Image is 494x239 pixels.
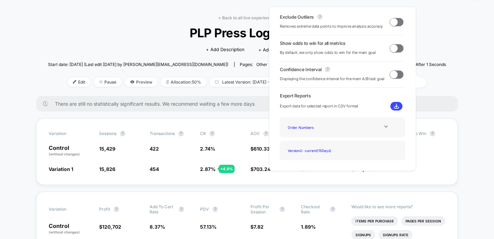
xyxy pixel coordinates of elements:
[280,23,383,30] span: Removes extreme data points to improve analysis accuracy
[150,166,159,172] span: 454
[200,224,217,230] span: 57.13 %
[256,62,267,67] span: other
[200,207,209,212] span: PDV
[401,216,445,226] li: Pages Per Session
[285,123,340,132] div: Order Numbers
[254,146,270,152] span: 610.33
[279,207,285,212] button: ?
[49,223,92,235] p: Control
[240,62,267,67] div: Pages:
[150,146,159,152] span: 422
[99,224,121,230] span: $
[99,80,103,84] img: end
[250,146,270,152] span: $
[250,166,270,172] span: $
[150,224,165,230] span: 8.37 %
[280,67,321,72] span: Confidence Interval
[99,146,115,152] span: 15,429
[215,80,219,84] img: calendar
[280,93,405,98] span: Export Reports
[200,146,215,152] span: 2.74 %
[280,76,384,82] span: Displaying the confidence interval for the main A/B test goal
[394,104,399,109] img: download
[285,146,340,155] div: Version 2 - current ( 15 Days)
[179,207,184,212] button: ?
[209,131,215,136] button: ?
[68,77,91,87] span: Edit
[120,131,125,136] button: ?
[351,216,398,226] li: Items Per Purchase
[317,14,323,20] button: ?
[150,204,175,214] span: Add To Cart Rate
[330,207,335,212] button: ?
[301,204,326,214] span: Checkout Rate
[125,77,158,87] span: Preview
[102,224,121,230] span: 120,702
[280,103,358,109] span: Export data for selected report in CSV format
[49,166,73,172] span: Variation 1
[254,224,264,230] span: 7.82
[49,152,80,156] span: (without changes)
[55,101,444,107] span: There are still no statistically significant results. We recommend waiting a few more days
[68,26,426,40] span: PLP Press Logos
[416,62,446,67] span: After 1 Seconds
[49,230,80,234] span: (without changes)
[254,166,270,172] span: 703.24
[219,165,235,173] div: + 4.9 %
[301,224,316,230] span: 1.89 %
[325,67,330,72] button: ?
[99,207,110,212] span: Profit
[210,77,296,87] span: Latest Version: [DATE] - [DATE]
[150,131,175,136] span: Transactions
[212,207,218,212] button: ?
[218,15,276,20] a: < Back to all live experiences
[94,77,122,87] span: Pause
[49,131,87,136] span: Variation
[430,131,435,136] button: ?
[114,207,119,212] button: ?
[49,145,92,157] p: Control
[280,40,345,46] span: Show odds to win for all metrics
[258,47,288,52] span: + Add Images
[200,166,216,172] span: 2.87 %
[178,131,184,136] button: ?
[280,49,376,56] span: By default, we only show odds to win for the main goal
[166,80,169,84] img: rebalance
[250,204,276,214] span: Profit Per Session
[99,166,115,172] span: 15,826
[200,131,206,136] span: CR
[161,77,206,87] span: Allocation: 50%
[250,224,264,230] span: $
[280,14,314,20] span: Exclude Outliers
[48,62,228,67] span: Start date: [DATE] (Last edit [DATE] by [PERSON_NAME][EMAIL_ADDRESS][DOMAIN_NAME])
[206,46,245,53] span: + Add Description
[49,204,87,214] span: Variation
[99,131,116,136] span: Sessions
[351,204,445,209] p: Would like to see more reports?
[73,80,76,84] img: edit
[250,131,260,136] span: AOV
